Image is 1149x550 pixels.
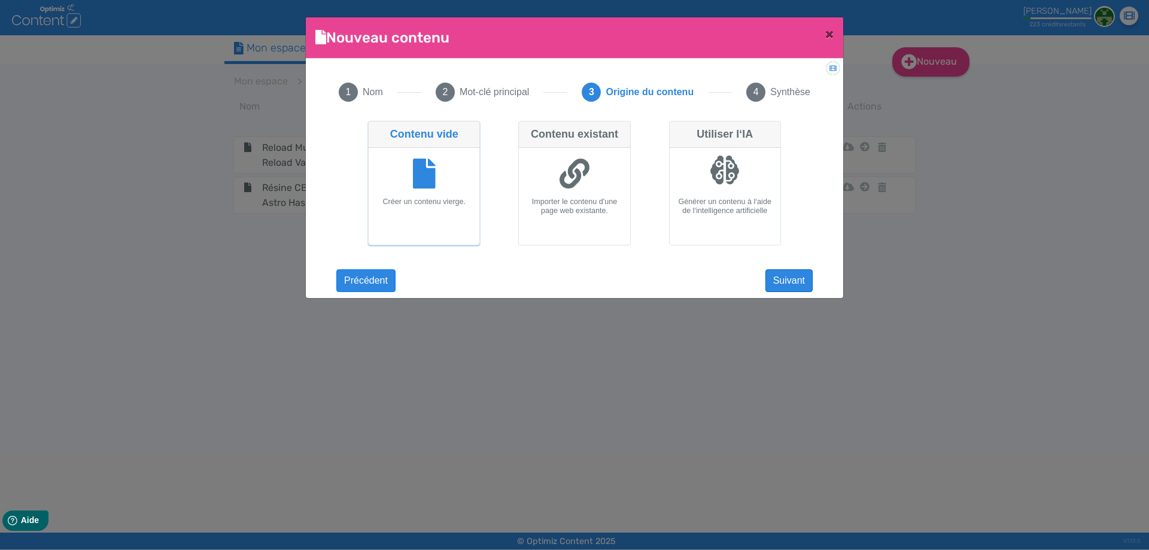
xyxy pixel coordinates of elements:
span: Synthèse [770,85,810,99]
span: Nom [363,85,383,99]
span: 1 [339,83,358,102]
button: 1Nom [324,68,397,116]
h6: Générer un contenu à l‘aide de l‘intelligence artificielle [674,197,776,215]
h4: Nouveau contenu [315,27,449,48]
button: 2Mot-clé principal [421,68,543,116]
h6: Créer un contenu vierge. [373,197,475,206]
span: Origine du contenu [606,85,694,99]
button: Suivant [765,269,813,292]
button: Close [816,17,843,51]
span: × [825,26,834,42]
h6: Importer le contenu d'une page web existante. [524,197,625,215]
div: Contenu existant [519,121,630,148]
button: 4Synthèse [732,68,825,116]
button: 3Origine du contenu [567,68,708,116]
button: Précédent [336,269,396,292]
span: 2 [436,83,455,102]
div: Utiliser l‘IA [670,121,780,148]
span: 4 [746,83,765,102]
span: 3 [582,83,601,102]
div: Contenu vide [369,121,479,148]
span: Mot-clé principal [460,85,529,99]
